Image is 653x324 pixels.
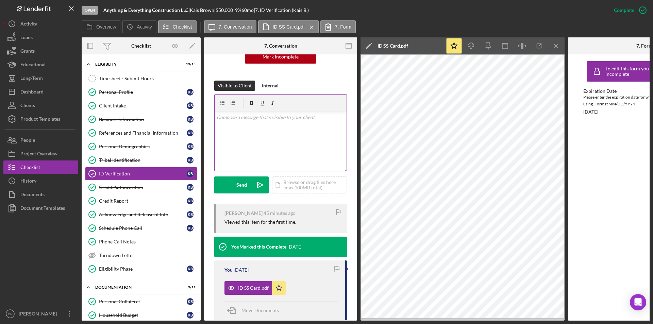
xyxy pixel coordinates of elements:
button: Document Templates [3,201,78,215]
div: Open [82,6,98,15]
button: Dashboard [3,85,78,99]
div: Checklist [20,160,40,176]
div: People [20,133,35,149]
button: Visible to Client [214,81,255,91]
button: Long-Term [3,71,78,85]
label: Activity [137,24,152,30]
div: You [224,267,233,273]
div: Grants [20,44,35,59]
div: [PERSON_NAME] [224,210,263,216]
a: Personal ProfileKB [85,85,197,99]
div: Educational [20,58,46,73]
a: Checklist [3,160,78,174]
a: Eligibility PhaseKB [85,262,197,276]
div: Turndown Letter [99,253,197,258]
div: Loans [20,31,33,46]
div: Schedule Phone Call [99,225,187,231]
a: Acknowledge and Release of InfoKB [85,208,197,221]
button: People [3,133,78,147]
a: Credit AuthorizationKB [85,181,197,194]
div: Documents [20,188,45,203]
div: | [103,7,190,13]
div: $50,000 [216,7,235,13]
div: Internal [262,81,279,91]
button: Overview [82,20,120,33]
button: Loans [3,31,78,44]
div: K B [187,157,194,164]
button: Grants [3,44,78,58]
div: Tribal Identification [99,157,187,163]
button: Internal [258,81,282,91]
div: Viewed this item for the first time. [224,219,296,225]
button: Activity [122,20,156,33]
div: Kais Brown | [190,7,216,13]
div: 3 / 11 [183,285,196,289]
div: Checklist [131,43,151,49]
button: Mark Incomplete [245,50,316,64]
div: ID SS Card.pdf [238,285,269,291]
div: [DATE] [583,109,598,115]
div: K B [187,211,194,218]
div: Household Budget [99,312,187,318]
div: Project Overview [20,147,57,162]
div: K B [187,130,194,136]
div: K B [187,298,194,305]
a: Timesheet - Submit Hours [85,72,197,85]
time: 2025-09-08 15:14 [264,210,296,216]
a: Schedule Phone CallKB [85,221,197,235]
button: Send [214,176,269,193]
button: Checklist [158,20,197,33]
button: Clients [3,99,78,112]
a: ID VerificationKB [85,167,197,181]
div: | 7. ID Verification (Kais B.) [254,7,309,13]
div: K B [187,312,194,319]
text: CN [8,312,13,316]
div: Acknowledge and Release of Info [99,212,187,217]
div: You Marked this Complete [231,244,286,250]
a: Household BudgetKB [85,308,197,322]
div: Send [236,176,247,193]
button: Product Templates [3,112,78,126]
div: ID Verification [99,171,187,176]
div: 13 / 15 [183,62,196,66]
time: 2025-09-05 16:02 [287,244,302,250]
label: ID SS Card.pdf [273,24,305,30]
button: ID SS Card.pdf [224,281,286,295]
a: Turndown Letter [85,249,197,262]
button: History [3,174,78,188]
a: Documents [3,188,78,201]
div: Personal Demographics [99,144,187,149]
div: Client Intake [99,103,187,108]
div: Product Templates [20,112,60,127]
div: 7. Conversation [264,43,297,49]
div: Long-Term [20,71,43,87]
a: Business InformationKB [85,113,197,126]
div: K B [187,198,194,204]
div: References and Financial Information [99,130,187,136]
div: K B [187,225,194,232]
div: ID SS Card.pdf [378,43,408,49]
div: Clients [20,99,35,114]
button: Educational [3,58,78,71]
div: Credit Authorization [99,185,187,190]
div: 7. Form [636,43,653,49]
button: 7. Form [320,20,356,33]
div: K B [187,266,194,272]
button: Project Overview [3,147,78,160]
div: 9 % [235,7,241,13]
div: Credit Report [99,198,187,204]
div: K B [187,116,194,123]
button: Complete [607,3,650,17]
label: 7. Form [335,24,351,30]
button: Activity [3,17,78,31]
